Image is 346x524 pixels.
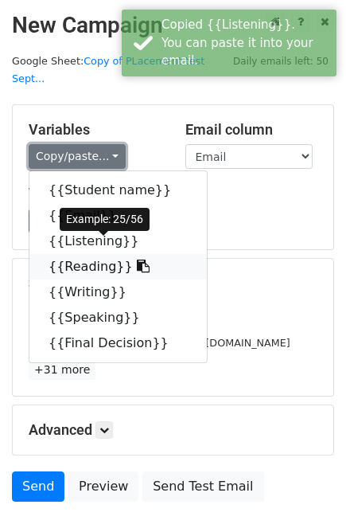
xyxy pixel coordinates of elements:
h5: Email column [185,121,318,139]
div: Copied {{Listening}}. You can paste it into your email. [161,16,330,70]
a: {{Speaking}} [29,305,207,330]
a: {{Writing}} [29,280,207,305]
iframe: Chat Widget [266,448,346,524]
a: {{Final Decision}} [29,330,207,356]
a: Send Test Email [142,471,263,502]
a: Copy of PLacement test Sept... [12,55,204,85]
a: Send [12,471,64,502]
a: {{Listening}} [29,229,207,254]
a: Copy/paste... [29,144,126,169]
small: Google Sheet: [12,55,204,85]
a: {{Student name}} [29,178,207,203]
a: Preview [68,471,138,502]
a: {{Reading}} [29,254,207,280]
a: +31 more [29,360,95,380]
h5: Variables [29,121,161,139]
h5: Advanced [29,421,317,439]
h2: New Campaign [12,12,334,39]
div: Example: 25/56 [60,208,150,231]
a: {{Email}} [29,203,207,229]
small: [PERSON_NAME][EMAIL_ADDRESS][DOMAIN_NAME] [29,337,290,349]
